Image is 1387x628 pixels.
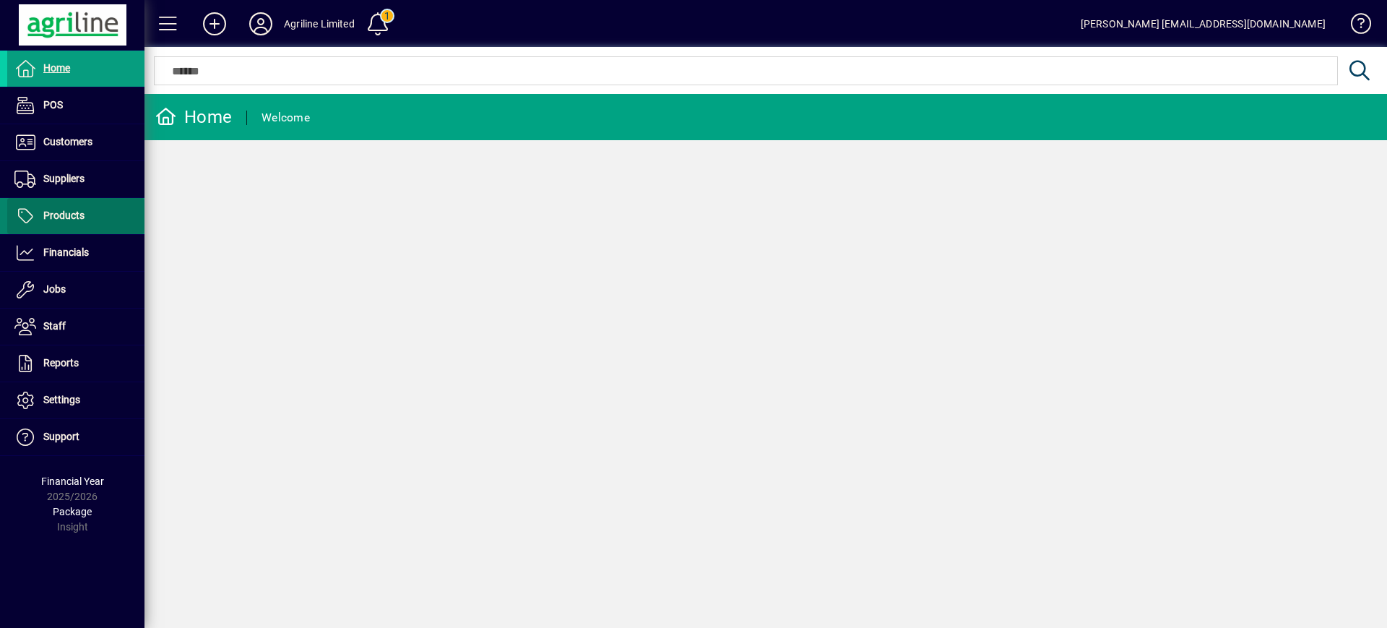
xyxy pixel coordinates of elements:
[7,198,144,234] a: Products
[7,124,144,160] a: Customers
[41,476,104,487] span: Financial Year
[7,161,144,197] a: Suppliers
[7,382,144,418] a: Settings
[155,106,232,129] div: Home
[43,210,85,221] span: Products
[43,246,89,258] span: Financials
[43,431,79,442] span: Support
[43,394,80,405] span: Settings
[1340,3,1369,50] a: Knowledge Base
[43,320,66,332] span: Staff
[43,357,79,369] span: Reports
[53,506,92,517] span: Package
[262,106,310,129] div: Welcome
[7,87,144,124] a: POS
[43,283,66,295] span: Jobs
[7,235,144,271] a: Financials
[1081,12,1326,35] div: [PERSON_NAME] [EMAIL_ADDRESS][DOMAIN_NAME]
[7,272,144,308] a: Jobs
[7,345,144,382] a: Reports
[238,11,284,37] button: Profile
[43,62,70,74] span: Home
[43,99,63,111] span: POS
[284,12,355,35] div: Agriline Limited
[7,419,144,455] a: Support
[43,136,92,147] span: Customers
[191,11,238,37] button: Add
[7,309,144,345] a: Staff
[43,173,85,184] span: Suppliers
